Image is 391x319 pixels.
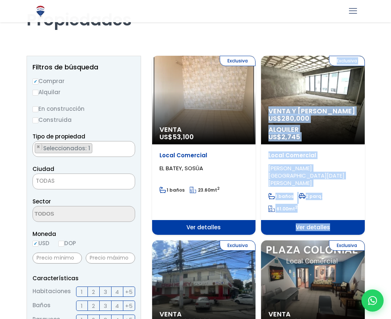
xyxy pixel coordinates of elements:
[217,186,220,191] sup: 2
[268,193,294,199] span: 1 baños
[32,241,38,247] input: USD
[127,143,131,151] button: Remove all items
[172,132,194,141] span: 53,100
[160,152,248,159] p: Local Comercial
[32,301,51,311] span: Baños
[160,126,248,133] span: Venta
[277,206,288,212] span: 61.00
[261,56,365,235] a: Exclusiva Venta y [PERSON_NAME] US$280,000 Alquiler US$2,745 Local Comercial [PERSON_NAME][GEOGRA...
[81,301,83,311] span: 1
[268,114,309,123] span: US$
[268,152,357,159] p: Local Comercial
[268,206,298,212] span: mt
[160,187,185,193] span: 1 baños
[32,76,135,86] label: Comprar
[42,144,92,152] span: Seleccionados: 1
[32,104,135,113] label: En construcción
[32,88,135,97] label: Alquilar
[220,56,255,66] span: Exclusiva
[33,176,135,186] span: TODAS
[261,220,365,235] span: Ver detalles
[32,79,38,85] input: Comprar
[160,164,203,172] span: EL BATEY, SOSÚA
[281,132,300,141] span: 2,745
[32,239,49,248] label: USD
[220,240,255,251] span: Exclusiva
[329,56,365,66] span: Exclusiva
[281,114,309,123] span: 280,000
[32,115,135,124] label: Construida
[58,241,64,247] input: DOP
[32,117,38,123] input: Construida
[115,287,119,296] span: 4
[32,174,135,189] span: TODAS
[268,107,357,115] span: Venta y [PERSON_NAME]
[125,301,133,311] span: +5
[104,287,107,296] span: 3
[268,164,344,187] span: [PERSON_NAME][GEOGRAPHIC_DATA][DATE][PERSON_NAME]
[268,132,300,141] span: US$
[160,311,248,318] span: Venta
[92,287,95,296] span: 2
[268,311,357,318] span: Venta
[152,220,256,235] span: Ver detalles
[92,301,95,311] span: 2
[32,165,54,173] span: Ciudad
[33,141,37,157] textarea: Search
[32,64,135,71] h2: Filtros de búsqueda
[35,144,42,150] button: Remove item
[35,143,92,153] li: LOCAL COMERCIAL
[32,198,51,205] span: Sector
[32,287,71,297] span: Habitaciones
[36,177,55,185] span: TODAS
[152,56,256,235] a: Exclusiva Venta US$53,100 Local Comercial EL BATEY, SOSÚA 1 baños 23.60mt2 Ver detalles
[329,240,365,251] span: Exclusiva
[81,287,83,296] span: 1
[268,126,357,133] span: Alquiler
[160,132,194,141] span: US$
[190,187,220,193] span: mt
[33,206,104,222] textarea: Search
[32,253,82,264] input: Precio mínimo
[299,193,322,199] span: 2 parq.
[104,301,107,311] span: 3
[32,274,135,283] p: Características
[32,90,38,96] input: Alquilar
[295,205,298,210] sup: 2
[115,301,119,311] span: 4
[127,144,131,150] span: ×
[86,253,135,264] input: Precio máximo
[347,5,359,17] a: mobile menu
[32,229,135,239] span: Moneda
[32,133,85,140] span: Tipo de propiedad
[32,106,38,112] input: En construcción
[37,144,40,150] span: ×
[34,5,47,18] img: Logo de REMAX
[58,239,76,248] label: DOP
[125,287,133,296] span: +5
[198,187,210,193] span: 23.60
